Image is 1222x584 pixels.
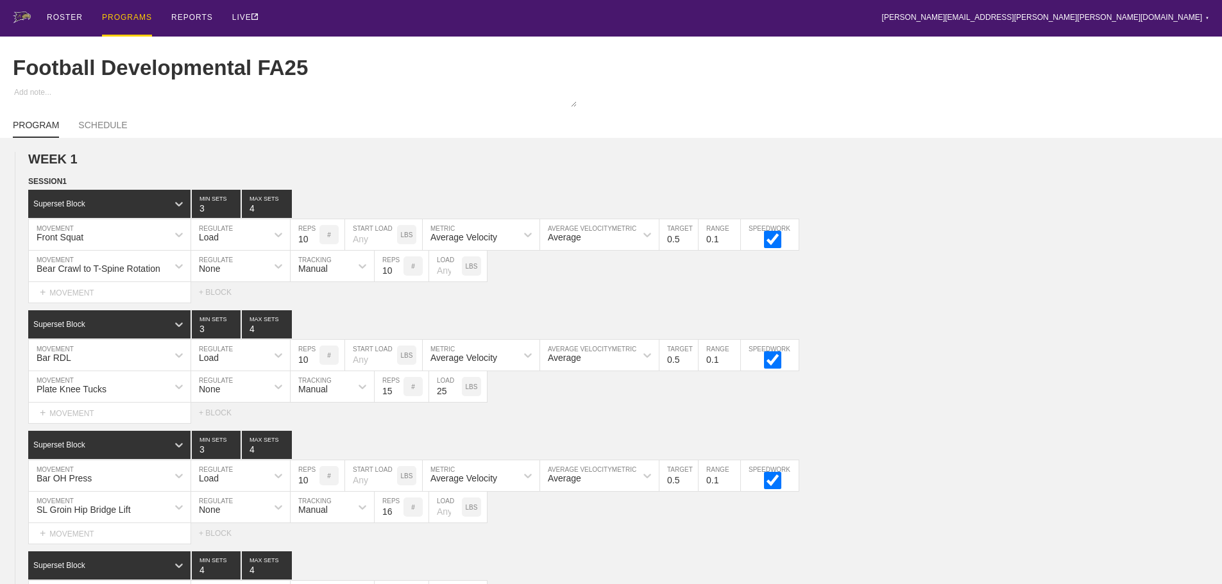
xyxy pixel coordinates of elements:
[401,472,413,480] p: LBS
[13,120,59,138] a: PROGRAM
[430,232,497,242] div: Average Velocity
[78,120,127,137] a: SCHEDULE
[411,504,415,511] p: #
[242,310,292,338] input: None
[28,282,191,303] div: MOVEMENT
[430,473,497,483] div: Average Velocity
[199,232,219,242] div: Load
[548,232,581,242] div: Average
[37,232,83,242] div: Front Squat
[33,561,85,570] div: Superset Block
[548,473,581,483] div: Average
[429,251,462,281] input: Any
[199,529,244,538] div: + BLOCK
[429,371,462,402] input: Any
[33,440,85,449] div: Superset Block
[242,431,292,459] input: None
[13,12,31,23] img: logo
[40,528,46,538] span: +
[327,352,331,359] p: #
[466,504,478,511] p: LBS
[199,288,244,297] div: + BLOCK
[345,460,397,491] input: Any
[327,231,331,238] p: #
[40,287,46,297] span: +
[298,384,328,394] div: Manual
[40,407,46,418] span: +
[28,152,78,166] span: WEEK 1
[199,353,219,363] div: Load
[37,353,71,363] div: Bar RDL
[37,384,106,394] div: Plate Knee Tucks
[199,263,220,274] div: None
[199,505,220,515] div: None
[242,551,292,580] input: None
[298,263,328,274] div: Manual
[199,473,219,483] div: Load
[199,384,220,394] div: None
[429,492,462,522] input: Any
[466,263,478,270] p: LBS
[28,177,67,186] span: SESSION 1
[28,523,191,544] div: MOVEMENT
[327,472,331,480] p: #
[991,435,1222,584] iframe: Chat Widget
[1205,14,1209,22] div: ▼
[401,231,413,238] p: LBS
[548,353,581,363] div: Average
[430,353,497,363] div: Average Velocity
[345,340,397,371] input: Any
[298,505,328,515] div: Manual
[345,219,397,250] input: Any
[37,473,92,483] div: Bar OH Press
[33,320,85,329] div: Superset Block
[37,263,160,274] div: Bear Crawl to T-Spine Rotation
[33,199,85,208] div: Superset Block
[466,383,478,390] p: LBS
[411,263,415,270] p: #
[242,190,292,218] input: None
[401,352,413,359] p: LBS
[199,408,244,417] div: + BLOCK
[411,383,415,390] p: #
[37,505,131,515] div: SL Groin Hip Bridge Lift
[28,403,191,424] div: MOVEMENT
